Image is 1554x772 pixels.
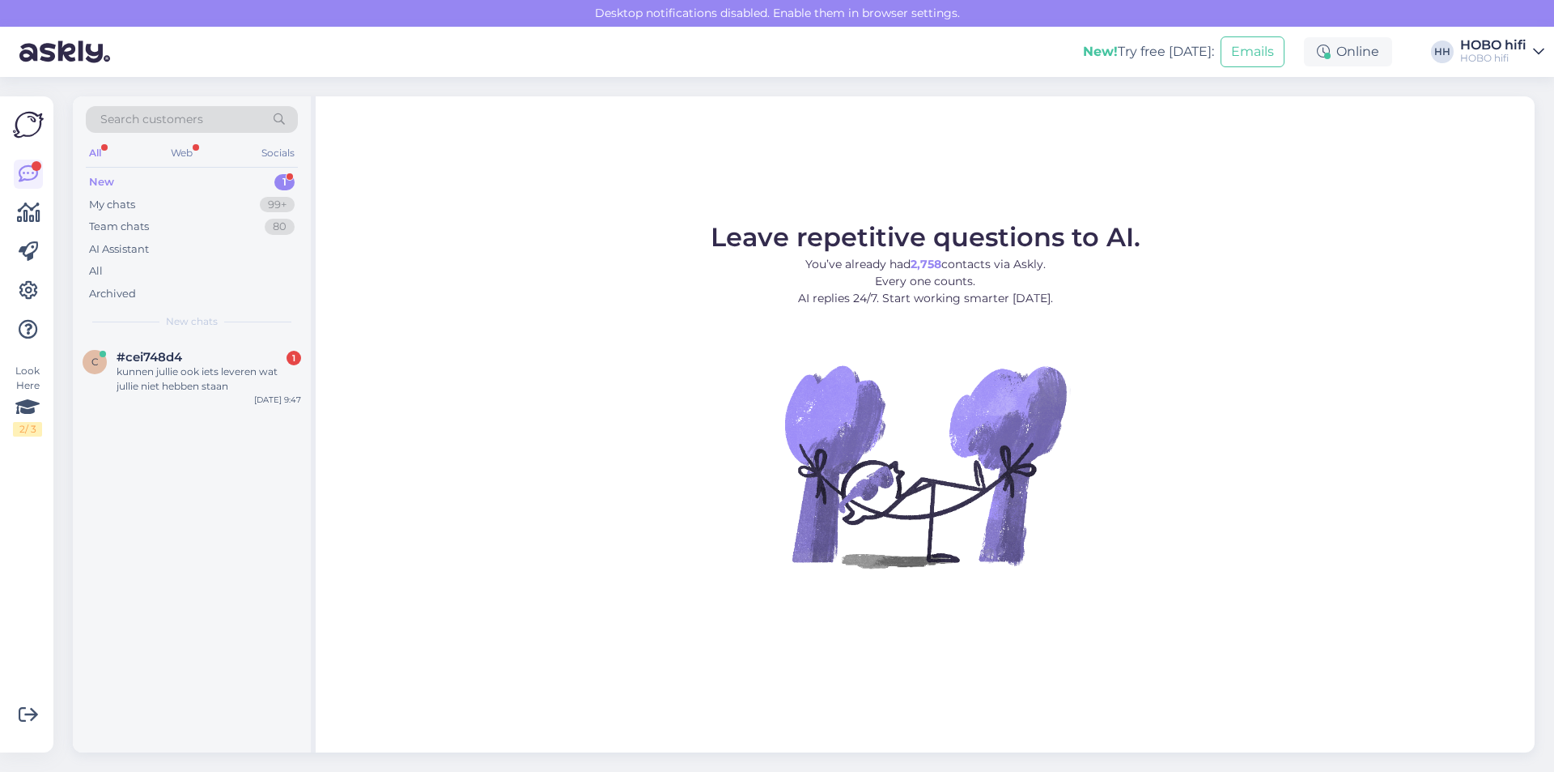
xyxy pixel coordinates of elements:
[1431,41,1454,63] div: HH
[89,174,114,190] div: New
[117,365,301,394] div: kunnen jullie ook iets leveren wat jullie niet hebben staan
[1460,52,1526,65] div: HOBO hifi
[1221,36,1284,67] button: Emails
[89,241,149,258] div: AI Assistant
[166,314,218,329] span: New chats
[1460,39,1526,52] div: HOBO hifi
[711,221,1140,253] span: Leave repetitive questions to AI.
[89,263,103,279] div: All
[89,197,135,213] div: My chats
[13,364,42,437] div: Look Here
[168,143,196,164] div: Web
[13,422,42,437] div: 2 / 3
[779,320,1071,612] img: No Chat active
[1083,44,1118,59] b: New!
[89,219,149,235] div: Team chats
[287,351,301,365] div: 1
[254,394,301,406] div: [DATE] 9:47
[89,286,136,302] div: Archived
[91,356,99,368] span: c
[260,197,295,213] div: 99+
[1304,37,1392,66] div: Online
[711,256,1140,307] p: You’ve already had contacts via Askly. Every one counts. AI replies 24/7. Start working smarter [...
[100,111,203,128] span: Search customers
[1083,42,1214,62] div: Try free [DATE]:
[258,143,298,164] div: Socials
[1460,39,1544,65] a: HOBO hifiHOBO hifi
[274,174,295,190] div: 1
[86,143,104,164] div: All
[13,109,44,140] img: Askly Logo
[265,219,295,235] div: 80
[911,257,941,271] b: 2,758
[117,350,182,365] span: #cei748d4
